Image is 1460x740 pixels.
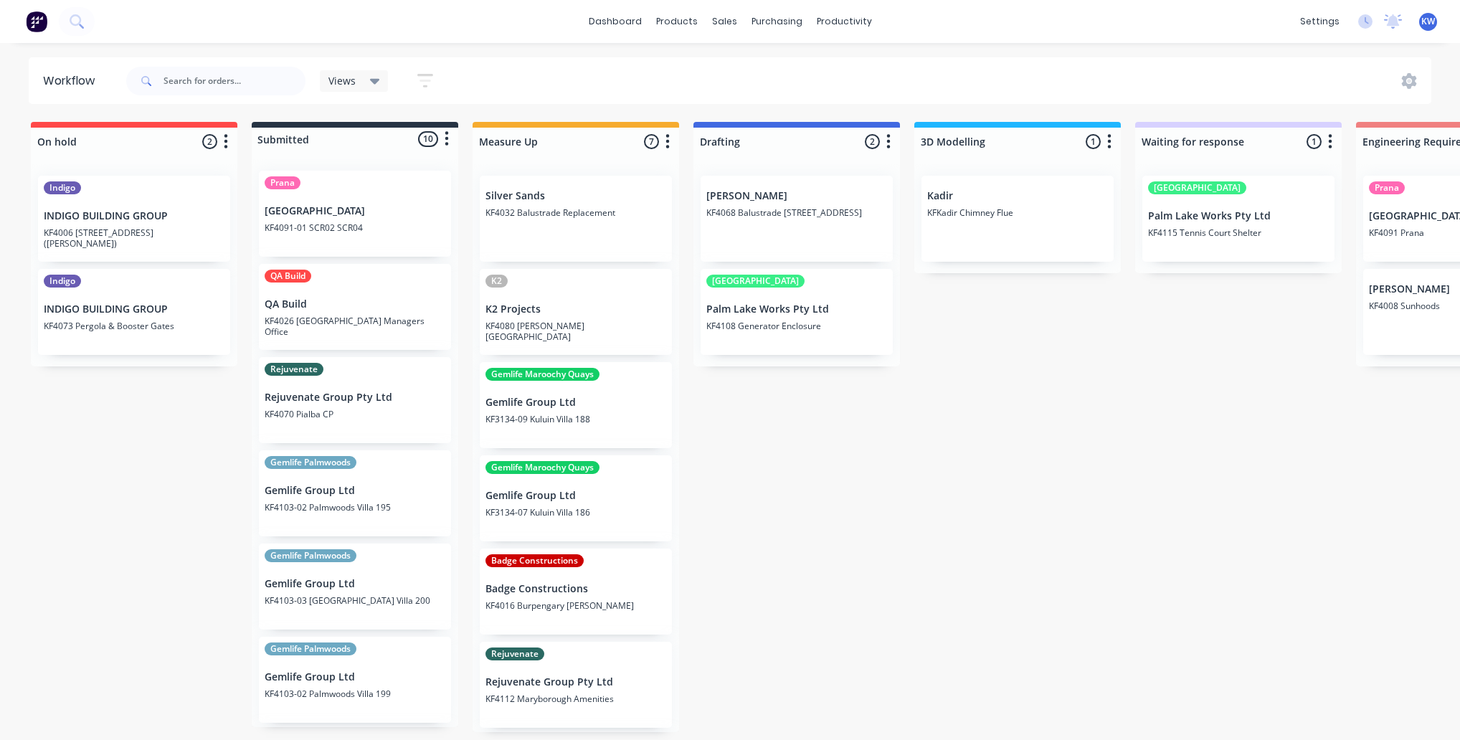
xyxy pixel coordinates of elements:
[485,676,666,688] p: Rejuvenate Group Pty Ltd
[44,181,81,194] div: Indigo
[163,67,305,95] input: Search for orders...
[265,578,445,590] p: Gemlife Group Ltd
[265,222,445,233] p: KF4091-01 SCR02 SCR04
[927,207,1108,218] p: KFKadir Chimney Flue
[1421,15,1435,28] span: KW
[265,642,356,655] div: Gemlife Palmwoods
[44,303,224,316] p: INDIGO BUILDING GROUP
[1148,181,1246,194] div: [GEOGRAPHIC_DATA]
[485,368,599,381] div: Gemlife Maroochy Quays
[26,11,47,32] img: Factory
[705,11,744,32] div: sales
[38,269,230,355] div: IndigoINDIGO BUILDING GROUPKF4073 Pergola & Booster Gates
[485,321,666,342] p: KF4080 [PERSON_NAME][GEOGRAPHIC_DATA]
[265,456,356,469] div: Gemlife Palmwoods
[38,176,230,262] div: IndigoINDIGO BUILDING GROUPKF4006 [STREET_ADDRESS] ([PERSON_NAME])
[485,583,666,595] p: Badge Constructions
[44,210,224,222] p: INDIGO BUILDING GROUP
[265,549,356,562] div: Gemlife Palmwoods
[265,671,445,683] p: Gemlife Group Ltd
[265,298,445,310] p: QA Build
[480,455,672,541] div: Gemlife Maroochy QuaysGemlife Group LtdKF3134-07 Kuluin Villa 186
[1369,181,1405,194] div: Prana
[1293,11,1347,32] div: settings
[485,414,666,424] p: KF3134-09 Kuluin Villa 188
[259,357,451,443] div: RejuvenateRejuvenate Group Pty LtdKF4070 Pialba CP
[265,409,445,419] p: KF4070 Pialba CP
[480,362,672,448] div: Gemlife Maroochy QuaysGemlife Group LtdKF3134-09 Kuluin Villa 188
[265,205,445,217] p: [GEOGRAPHIC_DATA]
[706,275,805,288] div: [GEOGRAPHIC_DATA]
[485,600,666,611] p: KF4016 Burpengary [PERSON_NAME]
[706,207,887,218] p: KF4068 Balustrade [STREET_ADDRESS]
[265,270,311,283] div: QA Build
[701,176,893,262] div: [PERSON_NAME]KF4068 Balustrade [STREET_ADDRESS]
[1148,210,1329,222] p: Palm Lake Works Pty Ltd
[480,549,672,635] div: Badge ConstructionsBadge ConstructionsKF4016 Burpengary [PERSON_NAME]
[744,11,810,32] div: purchasing
[480,269,672,355] div: K2K2 ProjectsKF4080 [PERSON_NAME][GEOGRAPHIC_DATA]
[701,269,893,355] div: [GEOGRAPHIC_DATA]Palm Lake Works Pty LtdKF4108 Generator Enclosure
[480,176,672,262] div: Silver SandsKF4032 Balustrade Replacement
[265,485,445,497] p: Gemlife Group Ltd
[44,321,224,331] p: KF4073 Pergola & Booster Gates
[259,450,451,536] div: Gemlife PalmwoodsGemlife Group LtdKF4103-02 Palmwoods Villa 195
[265,316,445,337] p: KF4026 [GEOGRAPHIC_DATA] Managers Office
[706,303,887,316] p: Palm Lake Works Pty Ltd
[43,72,102,90] div: Workflow
[810,11,879,32] div: productivity
[485,397,666,409] p: Gemlife Group Ltd
[265,392,445,404] p: Rejuvenate Group Pty Ltd
[44,275,81,288] div: Indigo
[485,461,599,474] div: Gemlife Maroochy Quays
[485,693,666,704] p: KF4112 Maryborough Amenities
[265,688,445,699] p: KF4103-02 Palmwoods Villa 199
[485,554,584,567] div: Badge Constructions
[706,190,887,202] p: [PERSON_NAME]
[1148,227,1329,238] p: KF4115 Tennis Court Shelter
[485,275,508,288] div: K2
[265,176,300,189] div: Prana
[485,207,666,218] p: KF4032 Balustrade Replacement
[485,303,666,316] p: K2 Projects
[259,171,451,257] div: Prana[GEOGRAPHIC_DATA]KF4091-01 SCR02 SCR04
[259,544,451,630] div: Gemlife PalmwoodsGemlife Group LtdKF4103-03 [GEOGRAPHIC_DATA] Villa 200
[582,11,649,32] a: dashboard
[485,190,666,202] p: Silver Sands
[1142,176,1335,262] div: [GEOGRAPHIC_DATA]Palm Lake Works Pty LtdKF4115 Tennis Court Shelter
[485,647,544,660] div: Rejuvenate
[259,637,451,723] div: Gemlife PalmwoodsGemlife Group LtdKF4103-02 Palmwoods Villa 199
[485,490,666,502] p: Gemlife Group Ltd
[265,363,323,376] div: Rejuvenate
[259,264,451,350] div: QA BuildQA BuildKF4026 [GEOGRAPHIC_DATA] Managers Office
[649,11,705,32] div: products
[328,73,356,88] span: Views
[265,595,445,606] p: KF4103-03 [GEOGRAPHIC_DATA] Villa 200
[44,227,224,249] p: KF4006 [STREET_ADDRESS] ([PERSON_NAME])
[706,321,887,331] p: KF4108 Generator Enclosure
[480,642,672,728] div: RejuvenateRejuvenate Group Pty LtdKF4112 Maryborough Amenities
[265,502,445,513] p: KF4103-02 Palmwoods Villa 195
[921,176,1114,262] div: KadirKFKadir Chimney Flue
[927,190,1108,202] p: Kadir
[485,507,666,518] p: KF3134-07 Kuluin Villa 186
